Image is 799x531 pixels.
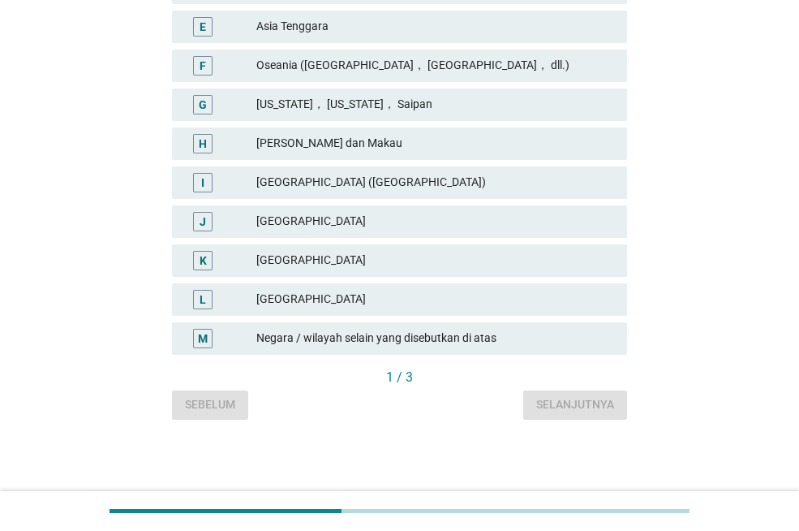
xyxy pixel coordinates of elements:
div: E [200,18,206,35]
div: [GEOGRAPHIC_DATA] [256,212,614,231]
div: Oseania ([GEOGRAPHIC_DATA]， [GEOGRAPHIC_DATA]， dll.) [256,56,614,76]
div: H [199,135,207,152]
div: I [201,174,204,191]
div: F [200,57,206,74]
div: Asia Tenggara [256,17,614,37]
div: [PERSON_NAME] dan Makau [256,134,614,153]
div: L [200,291,206,308]
div: M [198,330,208,347]
div: [GEOGRAPHIC_DATA] ([GEOGRAPHIC_DATA]) [256,173,614,192]
div: [GEOGRAPHIC_DATA] [256,290,614,309]
div: 1 / 3 [172,368,627,387]
div: J [200,213,206,230]
div: K [200,252,207,269]
div: Negara / wilayah selain yang disebutkan di atas [256,329,614,348]
div: [GEOGRAPHIC_DATA] [256,251,614,270]
div: [US_STATE]， [US_STATE]， Saipan [256,95,614,114]
div: G [199,96,207,113]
